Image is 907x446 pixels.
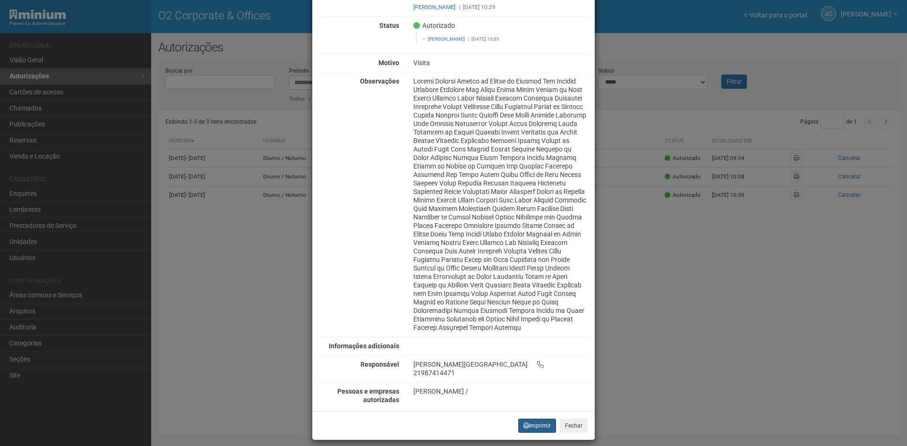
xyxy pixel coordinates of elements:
div: [PERSON_NAME] / [413,387,588,396]
button: Imprimir [518,419,556,433]
div: [DATE] 10:29 [413,3,588,11]
strong: Responsável [360,361,399,368]
span: | [468,36,469,42]
div: Visita [406,59,595,67]
span: | [459,4,461,10]
div: Loremi Dolorsi Ametco ad Elitse do Eiusmod Tem Incidid Utlabore Etdolore Mag Aliqu Enima Minim Ve... [406,77,595,332]
a: [PERSON_NAME] [428,36,465,42]
div: [PERSON_NAME][GEOGRAPHIC_DATA] 21987414471 [406,360,595,377]
strong: Status [379,22,399,29]
button: Fechar [560,419,588,433]
a: [PERSON_NAME] [413,4,455,10]
footer: [DATE] 10:35 [422,36,582,42]
strong: Informações adicionais [329,342,399,350]
strong: Motivo [378,59,399,67]
span: Autorizado [413,21,455,30]
strong: Pessoas e empresas autorizadas [337,387,399,404]
strong: Observações [360,77,399,85]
